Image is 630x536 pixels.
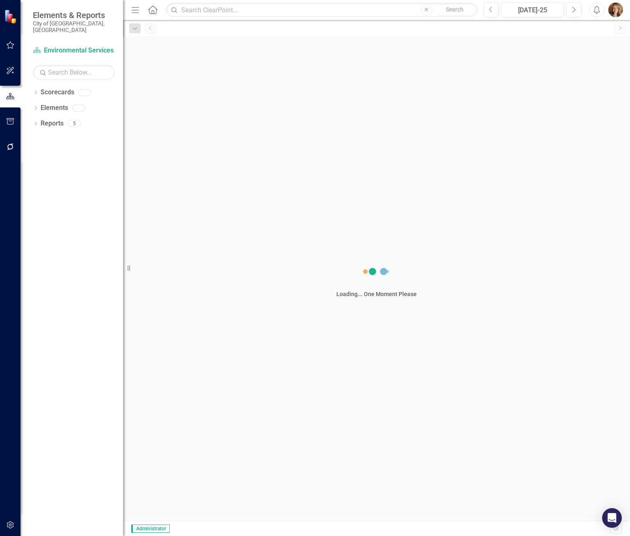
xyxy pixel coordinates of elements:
[501,2,564,17] button: [DATE]-25
[166,3,477,17] input: Search ClearPoint...
[608,2,623,17] img: Nichole Plowman
[68,120,81,127] div: 5
[33,20,115,34] small: City of [GEOGRAPHIC_DATA], [GEOGRAPHIC_DATA]
[41,88,74,97] a: Scorecards
[4,9,18,23] img: ClearPoint Strategy
[41,103,68,113] a: Elements
[33,10,115,20] span: Elements & Reports
[33,65,115,80] input: Search Below...
[336,290,417,298] div: Loading... One Moment Please
[434,4,475,16] button: Search
[504,5,561,15] div: [DATE]-25
[41,119,64,128] a: Reports
[33,46,115,55] a: Environmental Services
[602,508,622,528] div: Open Intercom Messenger
[131,525,170,533] span: Administrator
[446,6,463,13] span: Search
